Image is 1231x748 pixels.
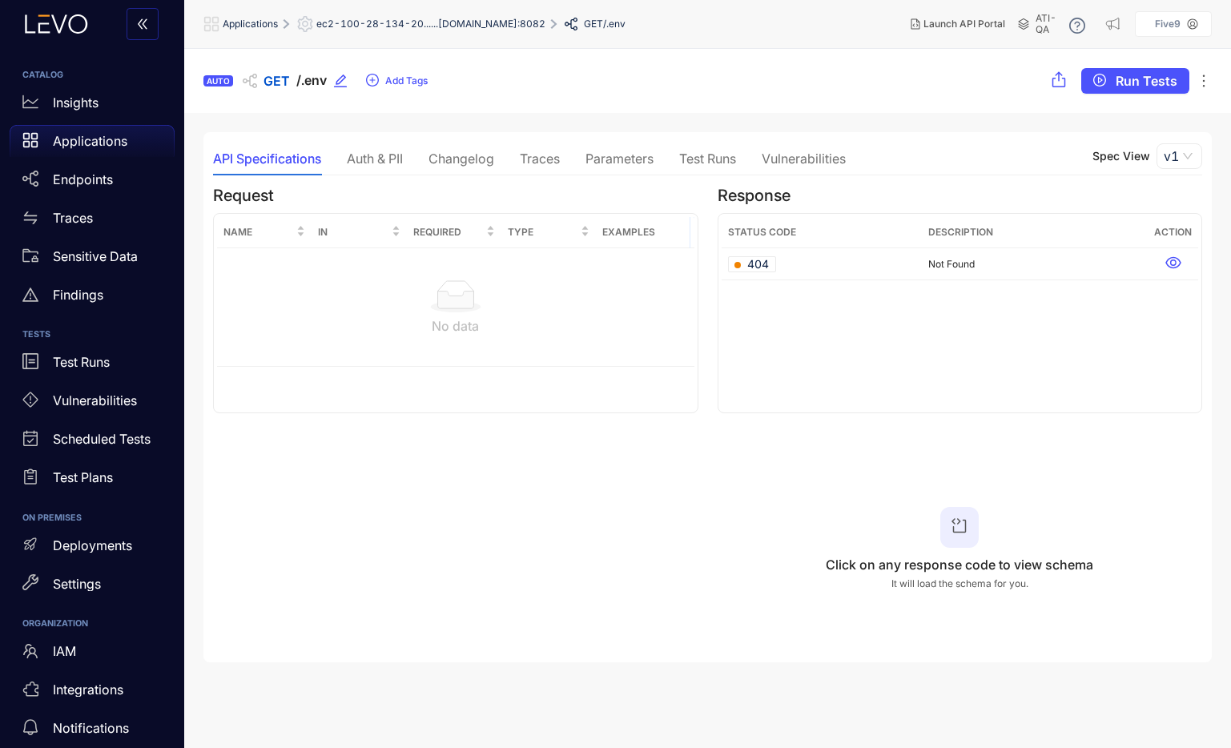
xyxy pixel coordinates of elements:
p: IAM [53,644,76,658]
p: Sensitive Data [53,249,138,263]
th: Status Code [722,217,922,248]
p: Five9 [1155,18,1181,30]
h6: ORGANIZATION [22,619,162,629]
p: Scheduled Tests [53,432,151,446]
p: Settings [53,577,101,591]
span: 404 [734,256,769,272]
h6: TESTS [22,330,162,340]
th: Name [217,217,312,248]
a: Insights [10,86,175,125]
p: Applications [53,134,127,148]
th: Action [1148,217,1198,248]
a: Settings [10,568,175,606]
span: Required [413,223,483,241]
a: Test Runs [10,347,175,385]
h6: ON PREMISES [22,513,162,523]
span: GET [584,18,603,30]
h4: Request [213,187,698,205]
span: setting [297,16,316,32]
p: Traces [53,211,93,225]
button: double-left [127,8,159,40]
p: Spec View [1092,150,1150,163]
a: IAM [10,635,175,674]
div: No data [223,319,688,333]
a: Findings [10,279,175,317]
span: edit [333,74,348,88]
div: AUTO [203,75,233,86]
span: v1 [1164,144,1195,168]
a: Traces [10,202,175,240]
span: ATI-QA [1036,13,1056,35]
h6: CATALOG [22,70,162,80]
span: swap [22,210,38,226]
a: Vulnerabilities [10,385,175,424]
span: ec2-100-28-134-20......[DOMAIN_NAME]:8082 [316,18,545,30]
div: Vulnerabilities [762,151,846,166]
p: Vulnerabilities [53,393,137,408]
p: Endpoints [53,172,113,187]
span: Name [223,223,293,241]
a: Deployments [10,529,175,568]
div: Changelog [428,151,494,166]
a: Endpoints [10,163,175,202]
span: /.env [603,18,626,30]
p: Deployments [53,538,132,553]
p: Test Runs [53,355,110,369]
h4: Response [718,187,1203,205]
div: Test Runs [679,151,736,166]
th: Description [922,217,1149,248]
span: Type [508,223,577,241]
th: In [312,217,406,248]
p: Findings [53,288,103,302]
span: ellipsis [1196,73,1212,89]
div: Auth & PII [347,151,403,166]
button: plus-circleAdd Tags [365,68,428,94]
th: Examples [596,217,690,248]
button: Launch API Portal [898,11,1018,37]
button: edit [333,68,359,94]
p: Integrations [53,682,123,697]
h3: Click on any response code to view schema [826,557,1093,572]
span: Launch API Portal [923,18,1005,30]
a: Test Plans [10,462,175,501]
span: team [22,643,38,659]
span: double-left [136,18,149,32]
p: Insights [53,95,99,110]
span: Add Tags [385,75,428,86]
a: Scheduled Tests [10,424,175,462]
a: Integrations [10,674,175,712]
th: Required [407,217,501,248]
span: play-circle [1093,74,1106,88]
span: Run Tests [1116,74,1177,88]
span: Applications [223,18,278,30]
th: Type [501,217,596,248]
a: Sensitive Data [10,240,175,279]
span: warning [22,287,38,303]
div: API Specifications [213,151,321,166]
span: In [318,223,388,241]
p: Test Plans [53,470,113,485]
span: plus-circle [366,74,379,88]
span: /.env [296,73,327,88]
p: It will load the schema for you. [891,578,1028,589]
button: play-circleRun Tests [1081,68,1189,94]
span: GET [263,74,290,88]
div: Traces [520,151,560,166]
a: Applications [10,125,175,163]
td: Not Found [922,248,1149,280]
div: Parameters [585,151,654,166]
p: Notifications [53,721,129,735]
